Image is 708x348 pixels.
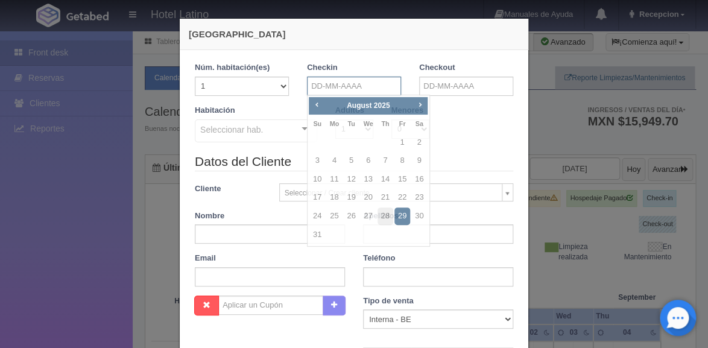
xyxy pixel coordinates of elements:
a: 17 [309,189,325,206]
label: Checkin [307,62,338,74]
a: 18 [326,189,342,206]
a: 4 [326,152,342,169]
a: 6 [361,152,376,169]
a: 19 [343,189,359,206]
a: 28 [378,207,393,225]
a: 5 [343,152,359,169]
span: Prev [312,100,321,109]
a: 1 [394,134,410,151]
span: 2025 [374,101,390,110]
a: Seleccionar / Crear cliente [279,183,514,201]
label: Teléfono [363,253,395,264]
span: Sunday [313,120,321,127]
h4: [GEOGRAPHIC_DATA] [189,28,519,40]
a: 24 [309,207,325,225]
span: Seleccionar hab. [200,122,263,136]
span: Tuesday [347,120,355,127]
a: 25 [326,207,342,225]
a: 20 [361,189,376,206]
a: 12 [343,171,359,188]
a: 21 [378,189,393,206]
label: Núm. habitación(es) [195,62,270,74]
a: Next [414,98,427,112]
label: Email [195,253,216,264]
a: 13 [361,171,376,188]
a: 29 [394,207,410,225]
a: 8 [394,152,410,169]
a: 7 [378,152,393,169]
label: Nombre [195,210,224,222]
legend: Datos del Cliente [195,153,513,171]
a: 2 [411,134,427,151]
input: Aplicar un Cupón [218,296,323,315]
label: Checkout [419,62,455,74]
span: Saturday [416,120,423,127]
input: DD-MM-AAAA [419,77,513,96]
a: 22 [394,189,410,206]
a: 15 [394,171,410,188]
a: 10 [309,171,325,188]
a: 11 [326,171,342,188]
span: Monday [329,120,339,127]
a: Prev [310,98,323,112]
a: 27 [361,207,376,225]
span: Thursday [381,120,389,127]
a: 3 [309,152,325,169]
span: August [347,101,371,110]
a: 26 [343,207,359,225]
label: Tipo de venta [363,296,414,307]
label: Cliente [186,183,270,195]
a: 30 [411,207,427,225]
span: Friday [399,120,406,127]
a: 16 [411,171,427,188]
a: 31 [309,226,325,244]
label: Habitación [195,105,235,116]
a: 14 [378,171,393,188]
span: Wednesday [364,120,373,127]
a: 23 [411,189,427,206]
a: 9 [411,152,427,169]
input: DD-MM-AAAA [307,77,401,96]
span: Seleccionar / Crear cliente [285,184,498,202]
span: Next [415,100,425,109]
